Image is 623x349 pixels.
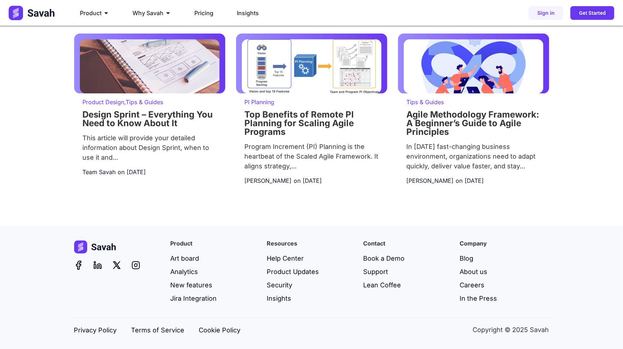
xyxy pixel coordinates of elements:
span: New features [171,280,213,290]
a: Jira Integration [171,293,260,303]
a: Team Savah [83,168,116,176]
h4: Contact [364,240,453,246]
span: In the Press [460,293,497,303]
a: [PERSON_NAME] [245,176,292,185]
h4: Product [171,240,260,246]
a: PI Planning [245,98,275,106]
a: Agile Methodology Framework: A Beginner’s Guide to Agile Principles [407,109,540,137]
div: Program Increment (PI) Planning is the heartbeat of the Scaled Agile Framework. It aligns strateg... [245,142,379,171]
a: Pricing [194,9,213,17]
img: Agile Methodology Framework [404,39,543,93]
a: About us [460,267,549,277]
a: Analytics [171,267,260,277]
span: Help Center [267,253,304,263]
span: Book a Demo [364,253,405,263]
iframe: Chat Widget [587,314,623,349]
a: [DATE] [127,168,146,176]
span: About us [460,267,488,277]
time: [DATE] [127,168,146,176]
a: In the Press [460,293,549,303]
span: Why Savah [132,9,163,17]
span: on [118,168,125,176]
a: Product Design [83,98,125,106]
a: Tips & Guides [407,98,444,106]
img: Design Sprint [80,39,220,93]
time: [DATE] [303,177,322,184]
span: Product Updates [267,267,319,277]
a: Privacy Policy [74,325,117,335]
a: Help Center [267,253,356,263]
a: Insights [267,293,356,303]
a: Top Benefits of Remote PI Planning for Scaling Agile Programs [245,109,354,137]
a: Book a Demo [364,253,453,263]
span: Jira Integration [171,293,217,303]
a: New features [171,280,260,290]
a: Design Sprint – Everything You Need to Know About It [83,109,213,128]
time: [DATE] [465,177,484,184]
a: Security [267,280,356,290]
a: Terms of Service [131,325,185,335]
a: Product Updates [267,267,356,277]
span: Insights [267,293,292,303]
span: on [294,176,301,185]
span: Careers [460,280,485,290]
nav: Menu [74,6,398,20]
span: on [456,176,463,185]
a: Lean Coffee [364,280,453,290]
a: Support [364,267,453,277]
a: Art board [171,253,260,263]
p: , [83,99,217,105]
span: Lean Coffee [364,280,401,290]
span: Security [267,280,293,290]
span: Support [364,267,388,277]
div: Menu Toggle [74,6,398,20]
a: Sign in [529,6,563,20]
a: [DATE] [465,176,484,185]
a: Insights [237,9,259,17]
a: Blog [460,253,549,263]
span: Cookie Policy [199,325,241,335]
span: Product [80,9,101,17]
span: Get Started [579,10,606,16]
p: Copyright © 2025 Savah [473,327,549,333]
span: Sign in [537,10,555,16]
div: In [DATE] fast-changing business environment, organizations need to adapt quickly, deliver value ... [407,142,541,171]
a: Get Started [570,6,614,20]
img: Remote PI Planning [242,39,382,93]
a: Tips & Guides [126,98,163,106]
span: Analytics [171,267,198,277]
span: Art board [171,253,199,263]
span: Blog [460,253,474,263]
a: [PERSON_NAME] [407,176,454,185]
h4: Company [460,240,549,246]
a: Careers [460,280,549,290]
h4: Resources [267,240,356,246]
div: This article will provide your detailed information about Design Sprint, when to use it and... [83,133,217,162]
a: [DATE] [303,176,322,185]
